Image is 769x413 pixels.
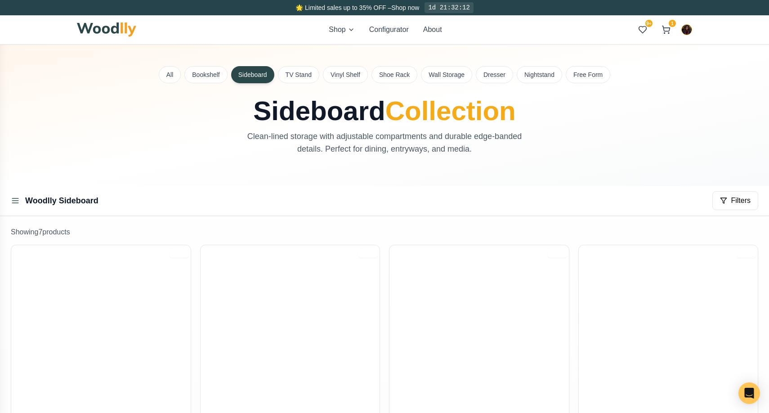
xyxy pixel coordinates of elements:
button: About [423,24,442,35]
button: Sideboard [231,66,274,83]
p: Showing 7 product s [11,227,758,238]
span: 🌟 Limited sales up to 35% OFF – [295,4,391,11]
button: Free Form [566,66,610,83]
button: Wall Storage [421,66,472,83]
button: Dresser [476,66,513,83]
div: Inch [170,248,189,258]
img: Woodlly [77,22,136,37]
img: Negin [682,25,692,35]
button: Shoe Rack [371,66,417,83]
button: Negin [681,24,692,35]
span: 9+ [645,20,653,27]
button: 1 [658,22,674,38]
span: Filters [731,195,751,206]
div: Open Intercom Messenger [738,382,760,404]
a: Woodlly Sideboard [25,196,98,205]
button: Shop [329,24,354,35]
span: 1 [669,20,676,27]
button: Configurator [369,24,409,35]
button: Vinyl Shelf [323,66,368,83]
div: 1d 21:32:12 [425,2,473,13]
button: Bookshelf [184,66,227,83]
button: TV Stand [278,66,319,83]
p: Clean-lined storage with adjustable compartments and durable edge-banded details. Perfect for din... [233,130,536,155]
span: Collection [385,96,516,126]
h1: Sideboard [183,98,586,125]
button: Filters [712,191,758,210]
div: Inch [737,248,756,258]
div: Inch [548,248,567,258]
div: Inch [358,248,378,258]
button: All [159,66,181,83]
button: 9+ [635,22,651,38]
a: Shop now [391,4,419,11]
button: Nightstand [517,66,562,83]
